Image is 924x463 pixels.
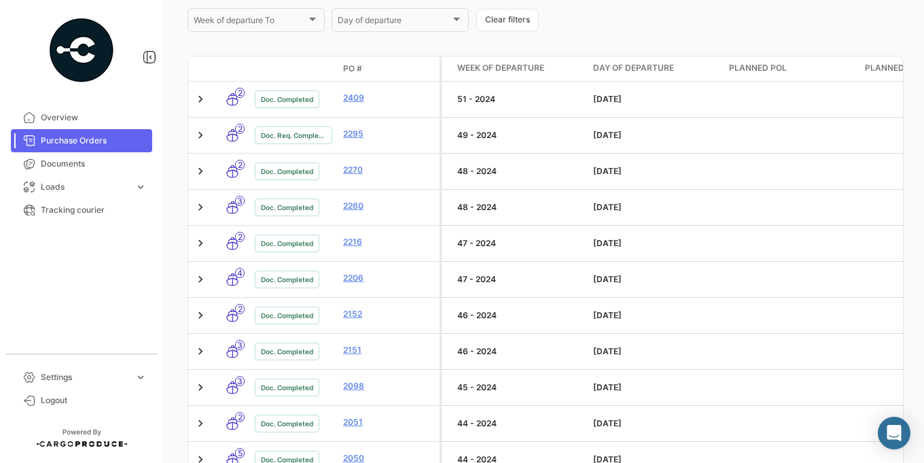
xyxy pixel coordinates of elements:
[457,273,582,286] div: 47 - 2024
[343,416,434,428] a: 2051
[261,274,313,285] span: Doc. Completed
[194,128,207,142] a: Expand/Collapse Row
[457,309,582,322] div: 46 - 2024
[476,9,539,31] button: Clear filters
[194,273,207,286] a: Expand/Collapse Row
[343,128,434,140] a: 2295
[457,129,582,141] div: 49 - 2024
[194,381,207,394] a: Expand/Collapse Row
[457,381,582,394] div: 45 - 2024
[588,56,724,81] datatable-header-cell: Day of departure
[457,165,582,177] div: 48 - 2024
[878,417,910,449] div: Abrir Intercom Messenger
[343,344,434,356] a: 2151
[343,200,434,212] a: 2260
[235,124,245,134] span: 2
[261,130,326,141] span: Doc. Req. Completed
[457,417,582,430] div: 44 - 2024
[724,56,859,81] datatable-header-cell: Planned POL
[235,448,245,458] span: 5
[235,376,245,386] span: 3
[235,268,245,278] span: 4
[235,232,245,242] span: 2
[11,129,152,152] a: Purchase Orders
[729,62,787,74] span: Planned POL
[865,62,924,74] span: Planned POD
[343,308,434,320] a: 2152
[593,309,718,322] div: [DATE]
[343,92,434,104] a: 2409
[261,202,313,213] span: Doc. Completed
[194,237,207,250] a: Expand/Collapse Row
[41,181,129,193] span: Loads
[593,417,718,430] div: [DATE]
[343,380,434,392] a: 2098
[215,63,249,74] datatable-header-cell: Transport mode
[41,112,147,124] span: Overview
[41,158,147,170] span: Documents
[194,18,306,27] span: Week of departure To
[235,340,245,350] span: 3
[194,165,207,178] a: Expand/Collapse Row
[135,181,147,193] span: expand_more
[593,93,718,105] div: [DATE]
[593,201,718,213] div: [DATE]
[261,238,313,249] span: Doc. Completed
[457,345,582,358] div: 46 - 2024
[11,106,152,129] a: Overview
[593,62,674,74] span: Day of departure
[48,16,115,84] img: powered-by.png
[194,201,207,214] a: Expand/Collapse Row
[343,164,434,176] a: 2270
[194,92,207,106] a: Expand/Collapse Row
[261,310,313,321] span: Doc. Completed
[135,371,147,383] span: expand_more
[593,345,718,358] div: [DATE]
[343,236,434,248] a: 2216
[235,304,245,314] span: 2
[194,309,207,322] a: Expand/Collapse Row
[41,371,129,383] span: Settings
[249,63,338,74] datatable-header-cell: Doc. Status
[593,165,718,177] div: [DATE]
[261,94,313,105] span: Doc. Completed
[41,394,147,407] span: Logout
[343,63,362,75] span: PO #
[338,57,440,80] datatable-header-cell: PO #
[194,345,207,358] a: Expand/Collapse Row
[338,18,450,27] span: Day of departure
[457,237,582,250] div: 47 - 2024
[593,237,718,250] div: [DATE]
[11,152,152,175] a: Documents
[11,199,152,222] a: Tracking courier
[261,346,313,357] span: Doc. Completed
[41,204,147,216] span: Tracking courier
[261,166,313,177] span: Doc. Completed
[261,418,313,429] span: Doc. Completed
[41,135,147,147] span: Purchase Orders
[235,196,245,206] span: 3
[593,381,718,394] div: [DATE]
[593,129,718,141] div: [DATE]
[235,412,245,422] span: 2
[452,56,588,81] datatable-header-cell: Week of departure
[457,201,582,213] div: 48 - 2024
[343,272,434,284] a: 2206
[235,88,245,98] span: 2
[261,382,313,393] span: Doc. Completed
[194,417,207,430] a: Expand/Collapse Row
[593,273,718,286] div: [DATE]
[457,93,582,105] div: 51 - 2024
[457,62,544,74] span: Week of departure
[235,160,245,170] span: 2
